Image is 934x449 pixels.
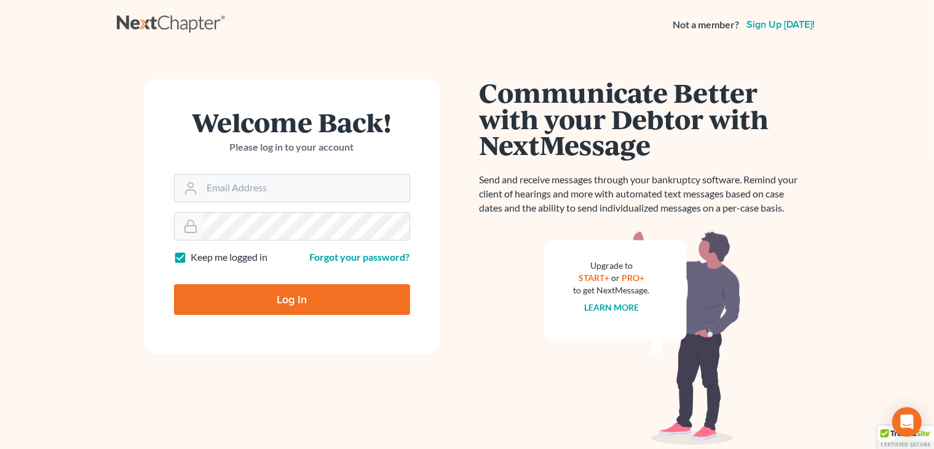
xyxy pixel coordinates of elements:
span: or [611,272,620,283]
div: TrustedSite Certified [877,426,934,449]
a: Learn more [584,302,639,312]
a: Sign up [DATE]! [745,20,818,30]
a: PRO+ [622,272,644,283]
a: START+ [579,272,609,283]
strong: Not a member? [673,18,740,32]
h1: Welcome Back! [174,109,410,135]
h1: Communicate Better with your Debtor with NextMessage [480,79,805,158]
input: Log In [174,284,410,315]
div: Upgrade to [574,260,650,272]
p: Send and receive messages through your bankruptcy software. Remind your client of hearings and mo... [480,173,805,215]
a: Forgot your password? [310,251,410,263]
div: Open Intercom Messenger [892,407,922,437]
img: nextmessage_bg-59042aed3d76b12b5cd301f8e5b87938c9018125f34e5fa2b7a6b67550977c72.svg [544,230,741,445]
input: Email Address [202,175,410,202]
label: Keep me logged in [191,250,268,264]
p: Please log in to your account [174,140,410,154]
div: to get NextMessage. [574,284,650,296]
